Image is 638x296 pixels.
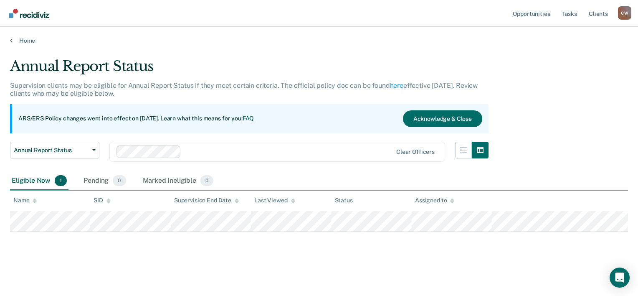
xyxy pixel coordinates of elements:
[10,37,628,44] a: Home
[396,148,435,156] div: Clear officers
[10,58,489,82] div: Annual Report Status
[9,9,49,18] img: Recidiviz
[390,82,403,89] a: here
[174,197,239,204] div: Supervision End Date
[94,197,111,204] div: SID
[113,175,126,186] span: 0
[200,175,213,186] span: 0
[18,115,254,123] p: ARS/ERS Policy changes went into effect on [DATE]. Learn what this means for you:
[610,268,630,288] div: Open Intercom Messenger
[415,197,454,204] div: Assigned to
[10,142,99,158] button: Annual Report Status
[141,172,215,190] div: Marked Ineligible0
[254,197,295,204] div: Last Viewed
[335,197,353,204] div: Status
[14,147,89,154] span: Annual Report Status
[10,172,68,190] div: Eligible Now1
[10,82,478,97] p: Supervision clients may be eligible for Annual Report Status if they meet certain criteria. The o...
[82,172,127,190] div: Pending0
[243,115,254,122] a: FAQ
[13,197,37,204] div: Name
[55,175,67,186] span: 1
[403,110,482,127] button: Acknowledge & Close
[618,6,631,20] button: Profile dropdown button
[618,6,631,20] div: C W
